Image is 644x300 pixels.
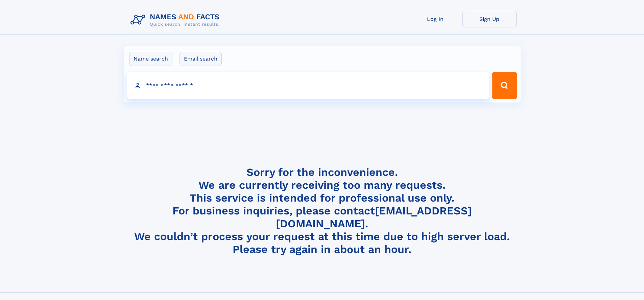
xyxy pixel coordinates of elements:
[128,166,517,256] h4: Sorry for the inconvenience. We are currently receiving too many requests. This service is intend...
[128,11,225,29] img: Logo Names and Facts
[492,72,517,99] button: Search Button
[462,11,517,27] a: Sign Up
[180,52,222,66] label: Email search
[127,72,489,99] input: search input
[129,52,172,66] label: Name search
[276,204,472,230] a: [EMAIL_ADDRESS][DOMAIN_NAME]
[408,11,462,27] a: Log In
